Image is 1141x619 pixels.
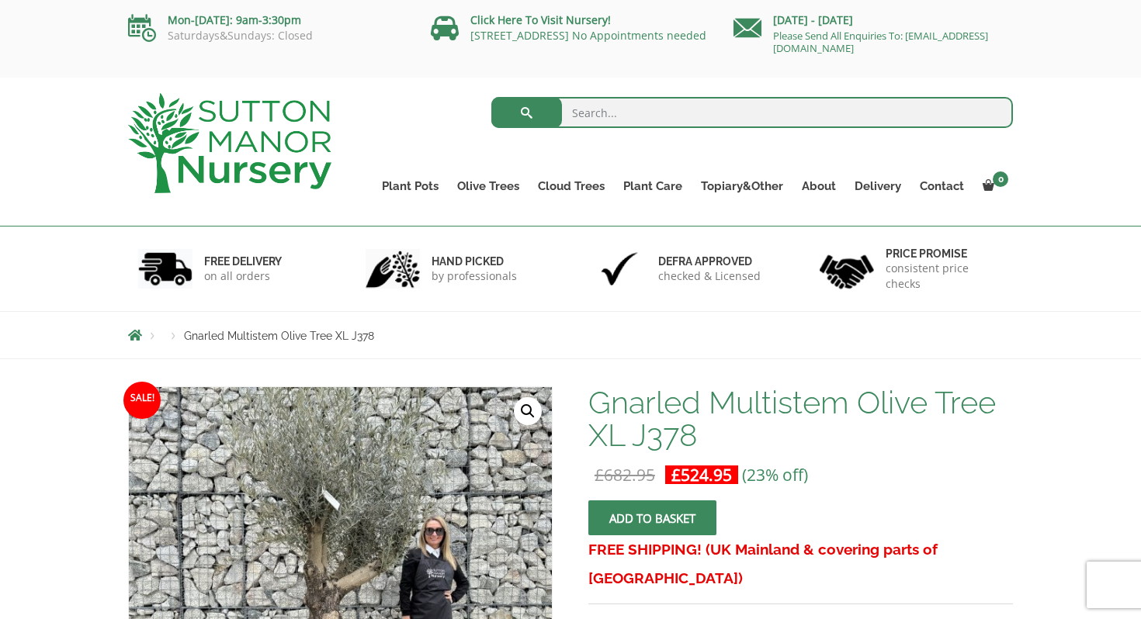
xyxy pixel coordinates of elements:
[692,175,792,197] a: Topiary&Other
[128,11,407,29] p: Mon-[DATE]: 9am-3:30pm
[204,254,282,268] h6: FREE DELIVERY
[128,329,1013,341] nav: Breadcrumbs
[773,29,988,55] a: Please Send All Enquiries To: [EMAIL_ADDRESS][DOMAIN_NAME]
[658,254,761,268] h6: Defra approved
[792,175,845,197] a: About
[123,382,161,419] span: Sale!
[491,97,1014,128] input: Search...
[128,29,407,42] p: Saturdays&Sundays: Closed
[138,249,192,289] img: 1.jpg
[432,254,517,268] h6: hand picked
[973,175,1013,197] a: 0
[820,245,874,292] img: 4.jpg
[614,175,692,197] a: Plant Care
[588,386,1013,451] h1: Gnarled Multistem Olive Tree XL J378
[373,175,448,197] a: Plant Pots
[514,397,542,425] a: View full-screen image gallery
[592,249,647,289] img: 3.jpg
[184,330,374,342] span: Gnarled Multistem Olive Tree XL J378
[470,28,706,43] a: [STREET_ADDRESS] No Appointments needed
[595,464,655,486] bdi: 682.95
[366,249,420,289] img: 2.jpg
[910,175,973,197] a: Contact
[204,268,282,284] p: on all orders
[993,171,1008,187] span: 0
[529,175,614,197] a: Cloud Trees
[128,93,331,193] img: logo
[588,535,1013,593] h3: FREE SHIPPING! (UK Mainland & covering parts of [GEOGRAPHIC_DATA])
[470,12,611,27] a: Click Here To Visit Nursery!
[886,261,1004,292] p: consistent price checks
[595,464,604,486] span: £
[845,175,910,197] a: Delivery
[742,464,808,486] span: (23% off)
[671,464,732,486] bdi: 524.95
[448,175,529,197] a: Olive Trees
[658,268,761,284] p: checked & Licensed
[671,464,681,486] span: £
[733,11,1013,29] p: [DATE] - [DATE]
[588,500,716,535] button: Add to basket
[432,268,517,284] p: by professionals
[886,247,1004,261] h6: Price promise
